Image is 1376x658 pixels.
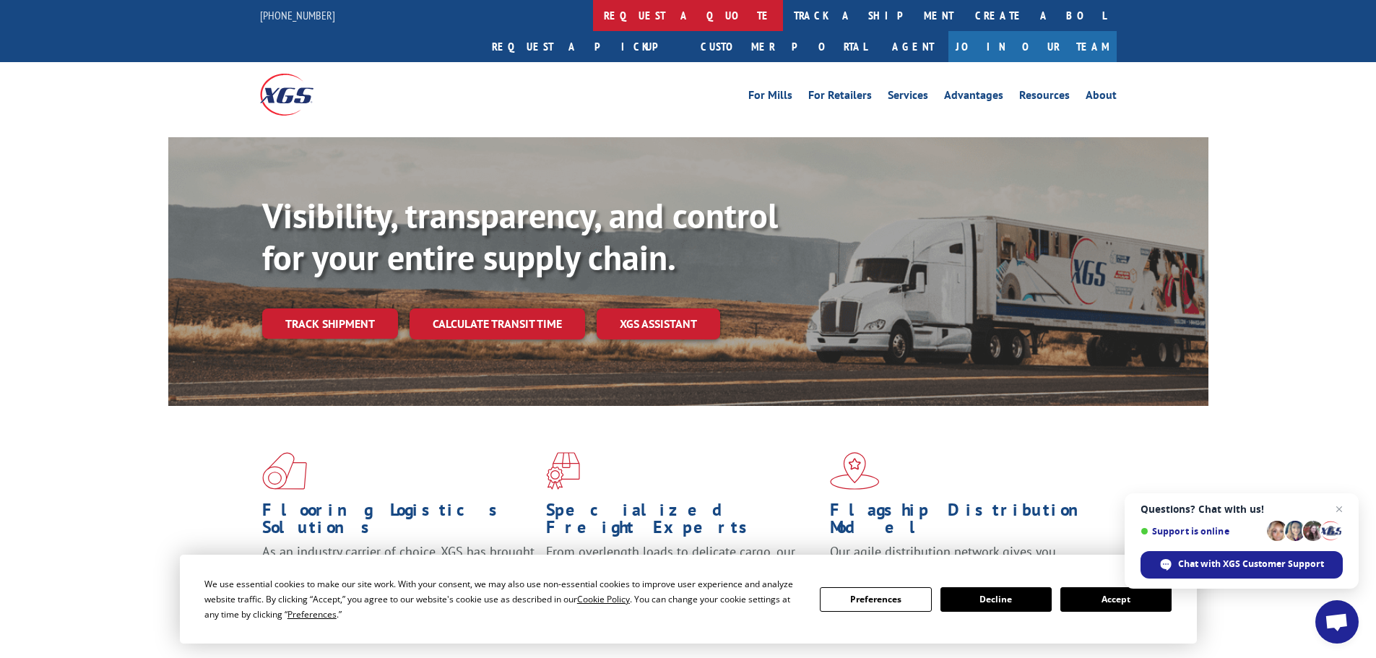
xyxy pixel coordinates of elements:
span: Chat with XGS Customer Support [1178,558,1324,571]
b: Visibility, transparency, and control for your entire supply chain. [262,193,778,280]
span: Cookie Policy [577,593,630,605]
div: Open chat [1315,600,1359,644]
p: From overlength loads to delicate cargo, our experienced staff knows the best way to move your fr... [546,543,819,607]
span: As an industry carrier of choice, XGS has brought innovation and dedication to flooring logistics... [262,543,535,594]
img: xgs-icon-total-supply-chain-intelligence-red [262,452,307,490]
h1: Flagship Distribution Model [830,501,1103,543]
a: Track shipment [262,308,398,339]
a: Calculate transit time [410,308,585,339]
span: Preferences [287,608,337,620]
a: About [1086,90,1117,105]
h1: Flooring Logistics Solutions [262,501,535,543]
button: Preferences [820,587,931,612]
a: XGS ASSISTANT [597,308,720,339]
span: Our agile distribution network gives you nationwide inventory management on demand. [830,543,1096,577]
button: Accept [1060,587,1172,612]
a: Join Our Team [948,31,1117,62]
span: Support is online [1141,526,1262,537]
img: xgs-icon-focused-on-flooring-red [546,452,580,490]
a: Customer Portal [690,31,878,62]
a: Advantages [944,90,1003,105]
a: [PHONE_NUMBER] [260,8,335,22]
a: For Retailers [808,90,872,105]
button: Decline [940,587,1052,612]
a: Services [888,90,928,105]
img: xgs-icon-flagship-distribution-model-red [830,452,880,490]
div: We use essential cookies to make our site work. With your consent, we may also use non-essential ... [204,576,802,622]
a: Resources [1019,90,1070,105]
a: Request a pickup [481,31,690,62]
span: Questions? Chat with us! [1141,503,1343,515]
div: Chat with XGS Customer Support [1141,551,1343,579]
div: Cookie Consent Prompt [180,555,1197,644]
h1: Specialized Freight Experts [546,501,819,543]
a: Agent [878,31,948,62]
span: Close chat [1330,501,1348,518]
a: For Mills [748,90,792,105]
